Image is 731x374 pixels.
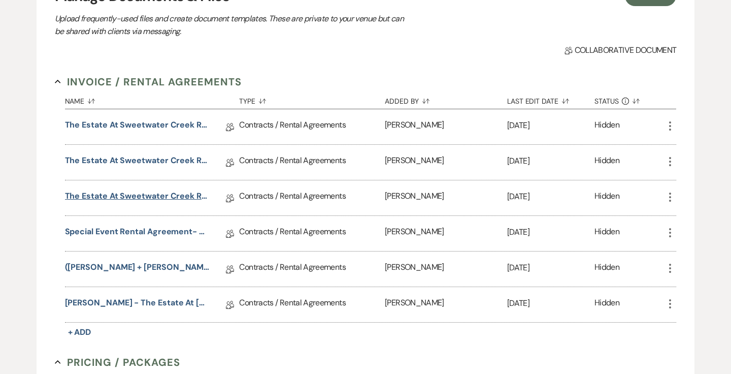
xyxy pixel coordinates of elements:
[239,180,385,215] div: Contracts / Rental Agreements
[55,355,181,370] button: Pricing / Packages
[564,44,676,56] span: Collaborative document
[594,190,619,206] div: Hidden
[594,261,619,277] div: Hidden
[507,119,594,132] p: [DATE]
[507,154,594,168] p: [DATE]
[65,119,210,135] a: The Estate at Sweetwater Creek Rental Agreement
[385,109,507,144] div: [PERSON_NAME]
[594,119,619,135] div: Hidden
[385,287,507,322] div: [PERSON_NAME]
[239,109,385,144] div: Contracts / Rental Agreements
[65,261,210,277] a: ([PERSON_NAME] + [PERSON_NAME])The Estate at Sweetwater Creek Rental Agreement - Overnight
[239,287,385,322] div: Contracts / Rental Agreements
[68,327,91,337] span: + Add
[385,145,507,180] div: [PERSON_NAME]
[385,180,507,215] div: [PERSON_NAME]
[594,154,619,170] div: Hidden
[65,89,240,109] button: Name
[385,252,507,287] div: [PERSON_NAME]
[239,89,385,109] button: Type
[65,154,210,170] a: The Estate at Sweetwater Creek Rental Agreement - Overnight
[65,190,210,206] a: The Estate at Sweetwater Creek Rental Agreement - Plus Rehearsal
[239,216,385,251] div: Contracts / Rental Agreements
[239,145,385,180] div: Contracts / Rental Agreements
[507,297,594,310] p: [DATE]
[507,261,594,274] p: [DATE]
[507,89,594,109] button: Last Edit Date
[55,74,242,89] button: Invoice / Rental Agreements
[385,89,507,109] button: Added By
[594,89,664,109] button: Status
[507,190,594,203] p: [DATE]
[594,226,619,241] div: Hidden
[65,297,210,313] a: [PERSON_NAME] - The Estate at [GEOGRAPHIC_DATA] Hourly Rental
[55,12,410,38] p: Upload frequently-used files and create document templates. These are private to your venue but c...
[594,297,619,313] div: Hidden
[65,325,94,339] button: + Add
[507,226,594,239] p: [DATE]
[239,252,385,287] div: Contracts / Rental Agreements
[65,226,210,241] a: Special Event Rental Agreement- The Estate at [GEOGRAPHIC_DATA]
[594,98,619,105] span: Status
[385,216,507,251] div: [PERSON_NAME]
